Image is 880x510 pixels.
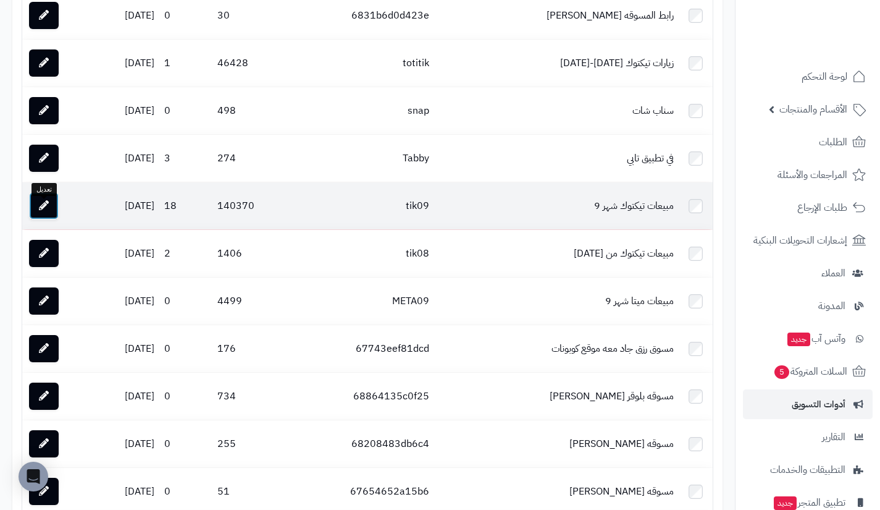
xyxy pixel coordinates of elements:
[31,183,57,197] div: تعديل
[434,230,679,277] td: مبيعات تيكتوك من [DATE]
[82,373,160,420] td: [DATE]
[743,160,873,190] a: المراجعات والأسئلة
[753,232,847,249] span: إشعارات التحويلات البنكية
[82,230,160,277] td: [DATE]
[159,325,212,372] td: 0
[743,422,873,452] a: التقارير
[277,325,434,372] td: 67743eef81dcd
[786,330,845,347] span: وآتس آب
[434,182,679,229] td: مبيعات تيكتوك شهر 9
[212,420,277,467] td: 255
[159,373,212,420] td: 0
[277,278,434,325] td: META09
[212,278,277,325] td: 4499
[773,363,847,380] span: السلات المتروكة
[82,135,160,182] td: [DATE]
[434,278,679,325] td: مبيعات ميتا شهر 9
[770,461,845,478] span: التطبيقات والخدمات
[743,389,873,419] a: أدوات التسويق
[159,420,212,467] td: 0
[787,333,810,346] span: جديد
[792,396,845,413] span: أدوات التسويق
[743,324,873,354] a: وآتس آبجديد
[212,325,277,372] td: 176
[802,68,847,85] span: لوحة التحكم
[743,258,873,288] a: العملاء
[434,40,679,87] td: زيارات تيكتوك [DATE]-[DATE]
[777,166,847,184] span: المراجعات والأسئلة
[277,230,434,277] td: tik08
[159,87,212,134] td: 0
[434,135,679,182] td: في تطبيق تابي
[797,199,847,216] span: طلبات الإرجاع
[212,230,277,277] td: 1406
[212,182,277,229] td: 140370
[818,297,845,315] span: المدونة
[212,135,277,182] td: 274
[434,373,679,420] td: مسوقه بلوقر [PERSON_NAME]
[82,278,160,325] td: [DATE]
[821,265,845,282] span: العملاء
[277,182,434,229] td: tik09
[212,87,277,134] td: 498
[159,40,212,87] td: 1
[819,134,847,151] span: الطلبات
[82,40,160,87] td: [DATE]
[743,62,873,91] a: لوحة التحكم
[774,496,797,510] span: جديد
[82,182,160,229] td: [DATE]
[82,420,160,467] td: [DATE]
[779,101,847,118] span: الأقسام والمنتجات
[743,127,873,157] a: الطلبات
[19,462,48,491] div: Open Intercom Messenger
[82,87,160,134] td: [DATE]
[159,135,212,182] td: 3
[212,373,277,420] td: 734
[743,357,873,386] a: السلات المتروكة5
[212,40,277,87] td: 46428
[743,291,873,321] a: المدونة
[774,365,789,379] span: 5
[159,278,212,325] td: 0
[159,182,212,229] td: 18
[277,40,434,87] td: totitik
[434,325,679,372] td: مسوق رزق جاد معه موقع كوبونات
[434,87,679,134] td: سناب شات
[277,87,434,134] td: snap
[277,420,434,467] td: 68208483db6c4
[277,373,434,420] td: 68864135c0f25
[159,230,212,277] td: 2
[743,226,873,255] a: إشعارات التحويلات البنكية
[743,455,873,485] a: التطبيقات والخدمات
[277,135,434,182] td: Tabby
[434,420,679,467] td: مسوقه [PERSON_NAME]
[82,325,160,372] td: [DATE]
[743,193,873,223] a: طلبات الإرجاع
[822,428,845,446] span: التقارير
